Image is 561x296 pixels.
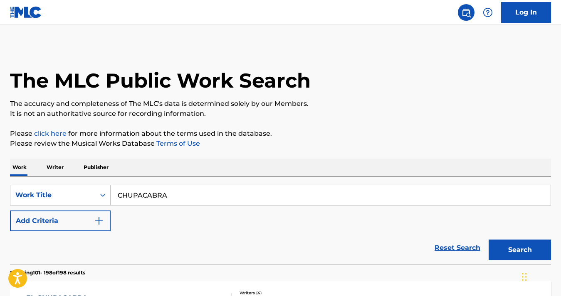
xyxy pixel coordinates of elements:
a: click here [34,130,67,137]
p: Please review the Musical Works Database [10,139,551,149]
button: Add Criteria [10,210,111,231]
p: Showing 101 - 198 of 198 results [10,269,85,276]
form: Search Form [10,185,551,264]
p: It is not an authoritative source for recording information. [10,109,551,119]
p: Writer [44,159,66,176]
a: Terms of Use [155,139,200,147]
p: The accuracy and completeness of The MLC's data is determined solely by our Members. [10,99,551,109]
a: Reset Search [430,239,484,257]
img: search [461,7,471,17]
img: 9d2ae6d4665cec9f34b9.svg [94,216,104,226]
p: Please for more information about the terms used in the database. [10,129,551,139]
a: Public Search [458,4,475,21]
div: Help [479,4,496,21]
button: Search [489,240,551,260]
h1: The MLC Public Work Search [10,68,311,93]
div: Work Title [15,190,90,200]
iframe: Chat Widget [519,256,561,296]
img: MLC Logo [10,6,42,18]
div: Drag [522,264,527,289]
a: Log In [501,2,551,23]
p: Publisher [81,159,111,176]
div: Writers ( 4 ) [240,290,360,296]
img: help [483,7,493,17]
p: Work [10,159,29,176]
